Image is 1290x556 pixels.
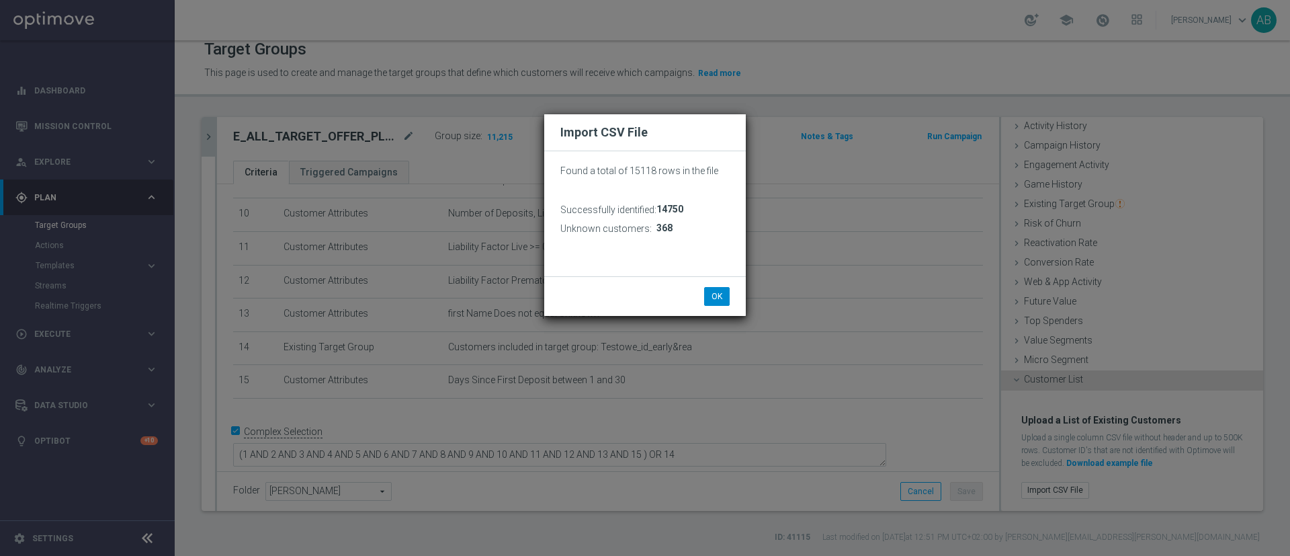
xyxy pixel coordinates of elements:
h3: Unknown customers: [560,223,652,235]
p: Found a total of 15118 rows in the file [560,165,730,177]
span: 368 [656,223,673,234]
h2: Import CSV File [560,124,730,141]
button: OK [704,287,730,306]
h3: Successfully identified: [560,204,656,216]
span: 14750 [656,204,683,215]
